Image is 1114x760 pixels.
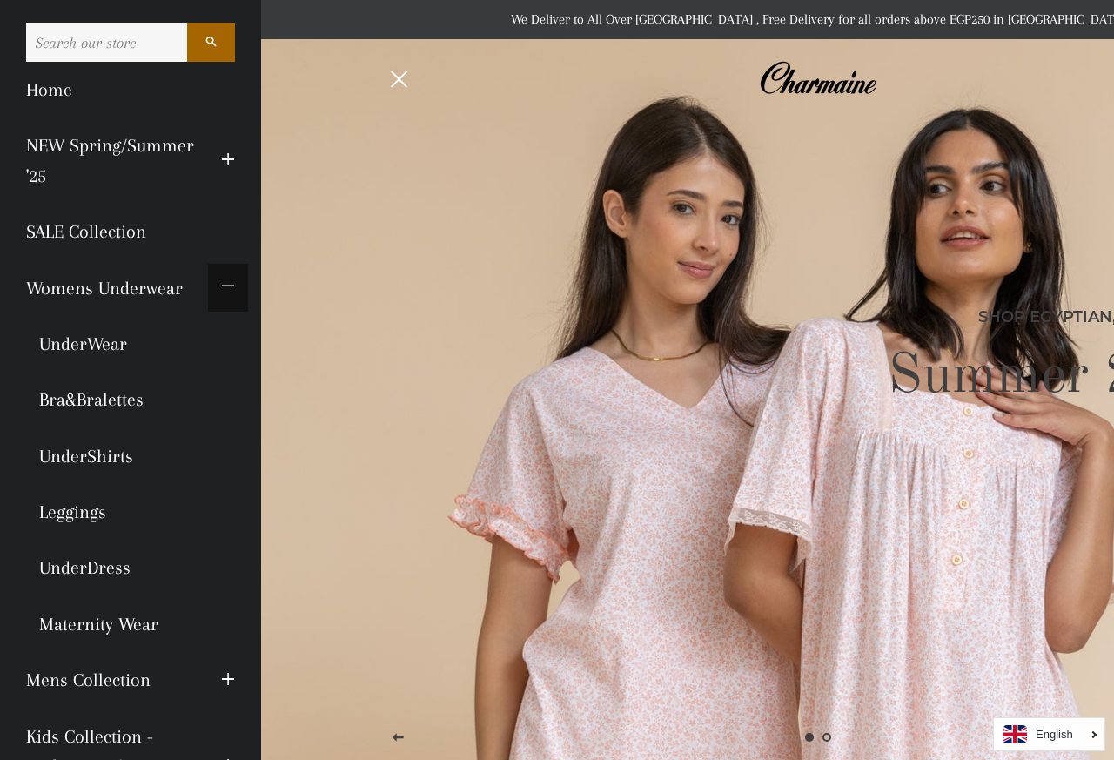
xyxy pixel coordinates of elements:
[13,540,248,595] a: UnderDress
[377,716,420,760] button: Previous slide
[801,729,818,746] a: Slide 1, current
[13,204,248,259] a: SALE Collection
[13,62,248,118] a: Home
[13,596,248,652] a: Maternity Wear
[1036,729,1073,740] i: English
[759,59,876,98] img: Charmaine Egypt
[13,652,208,708] a: Mens Collection
[1003,725,1096,743] a: English
[13,484,248,540] a: Leggings
[13,316,248,652] ul: Womens Underwear
[13,428,248,484] a: UnderShirts
[13,260,208,316] a: Womens Underwear
[26,23,187,62] input: Search our store
[13,372,248,427] a: Bra&Bralettes
[13,118,208,204] a: NEW Spring/Summer '25
[13,316,248,372] a: UnderWear
[818,729,835,746] a: Load slide 2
